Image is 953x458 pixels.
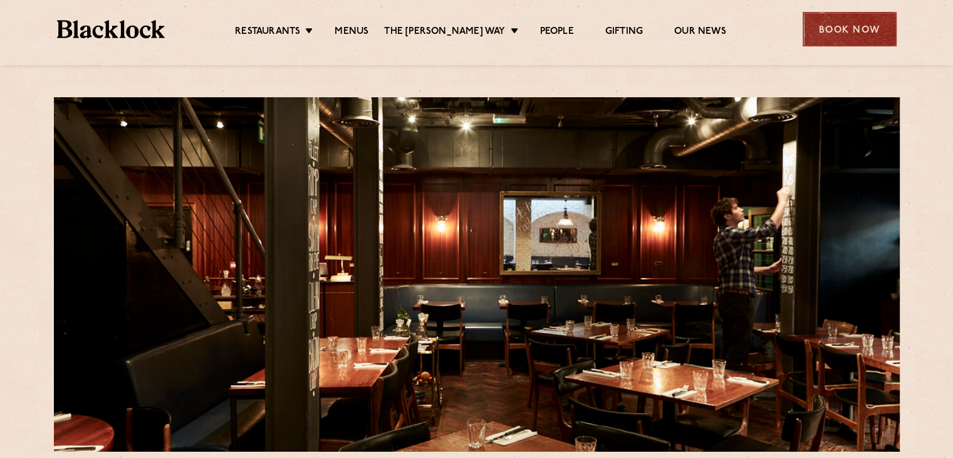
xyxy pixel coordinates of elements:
a: Restaurants [235,26,300,40]
a: The [PERSON_NAME] Way [384,26,505,40]
img: BL_Textured_Logo-footer-cropped.svg [57,20,165,38]
a: Menus [335,26,368,40]
a: Our News [674,26,726,40]
a: People [540,26,574,40]
div: Book Now [803,12,897,46]
a: Gifting [605,26,643,40]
